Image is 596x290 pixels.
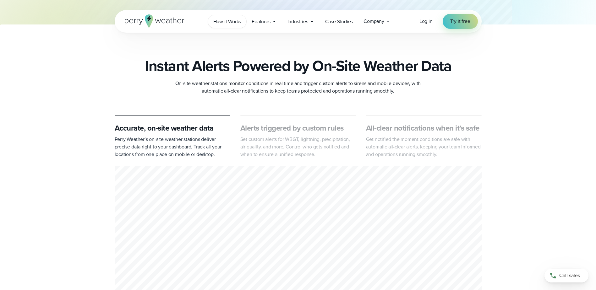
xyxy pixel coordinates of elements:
h3: All-clear notifications when it’s safe [366,123,482,133]
a: Try it free [443,14,478,29]
h3: Accurate, on-site weather data [115,123,230,133]
h3: Alerts triggered by custom rules [240,123,356,133]
p: On-site weather stations monitor conditions in real time and trigger custom alerts to sirens and ... [172,80,424,95]
p: Set custom alerts for WBGT, lightning, precipitation, air quality, and more. Control who gets not... [240,136,356,158]
span: Company [364,18,384,25]
span: Call sales [559,272,580,279]
span: Case Studies [325,18,353,25]
a: How it Works [208,15,247,28]
p: Get notified the moment conditions are safe with automatic all-clear alerts, keeping your team in... [366,136,482,158]
span: Industries [287,18,308,25]
span: Features [252,18,270,25]
a: Log in [419,18,433,25]
span: Try it free [450,18,470,25]
a: Call sales [544,269,588,282]
a: Case Studies [320,15,358,28]
p: Perry Weather’s on-site weather stations deliver precise data right to your dashboard. Track all ... [115,136,230,158]
span: How it Works [213,18,241,25]
h2: Instant Alerts Powered by On-Site Weather Data [145,57,451,75]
